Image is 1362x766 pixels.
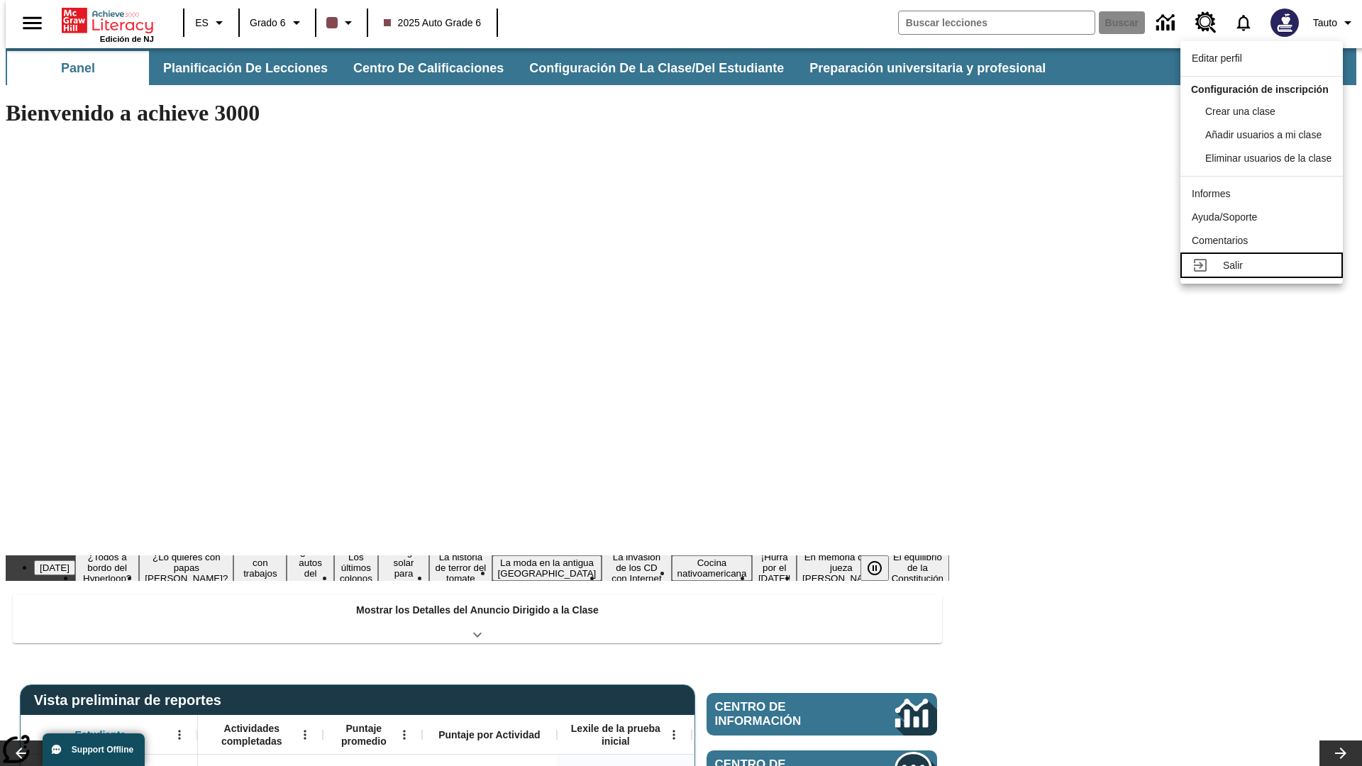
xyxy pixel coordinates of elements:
[1192,188,1230,199] span: Informes
[1205,152,1331,164] span: Eliminar usuarios de la clase
[1223,260,1243,271] span: Salir
[1192,211,1257,223] span: Ayuda/Soporte
[1192,235,1248,246] span: Comentarios
[1192,52,1242,64] span: Editar perfil
[1191,84,1329,95] span: Configuración de inscripción
[1205,129,1322,140] span: Añadir usuarios a mi clase
[1205,106,1275,117] span: Crear una clase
